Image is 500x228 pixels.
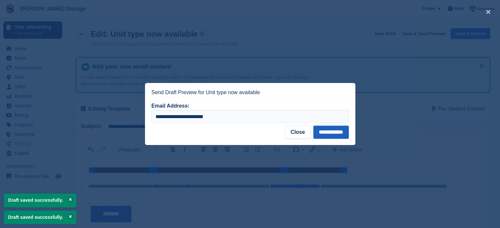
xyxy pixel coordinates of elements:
[483,7,493,17] button: close
[145,83,355,102] header: Send Draft Preview for Unit type now available
[4,194,76,207] p: Draft saved successfully.
[152,103,190,109] label: Email Address:
[285,126,311,139] button: Close
[4,211,76,224] p: Draft saved successfully.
